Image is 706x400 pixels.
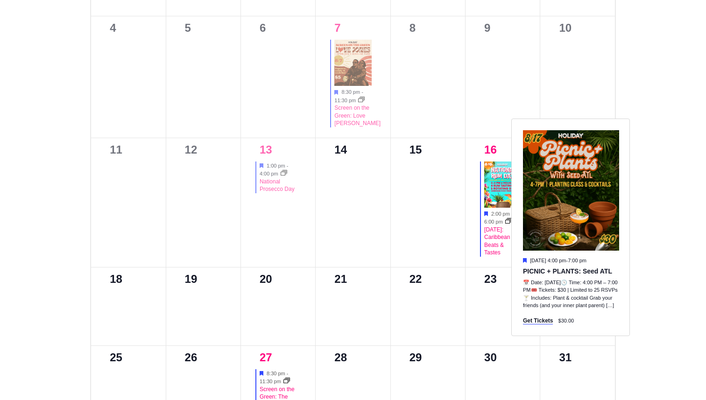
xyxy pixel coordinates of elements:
[559,21,572,34] time: 10
[334,105,381,127] a: Screen on the Green: Love [PERSON_NAME]
[558,318,574,323] span: $30.00
[260,351,272,364] a: 27th August
[110,273,122,285] time: 18
[361,89,363,95] span: -
[185,21,191,34] time: 5
[530,257,586,263] time: -
[185,273,198,285] time: 19
[523,267,612,275] a: PICNIC + PLANTS: Seed ATL
[523,279,619,309] p: 📅 Date: [DATE]🕓 Time: 4:00 PM – 7:00 PM🎟️ Tickets: $30 | Limited to 25 RSVPs🍸 Includes: Plant & c...
[409,351,422,364] time: 29
[185,143,198,156] time: 12
[260,379,281,384] time: 11:30 pm
[409,143,422,156] time: 15
[185,351,198,364] time: 26
[484,161,521,208] img: v1
[334,273,347,285] time: 21
[283,379,290,384] a: Event series: Screen on the Green
[568,257,586,263] span: 7:00 pm
[260,178,295,193] a: National Prosecco Day
[281,171,287,176] a: Event series: National Cocktail Day
[267,163,285,168] time: 1:00 pm
[334,143,347,156] time: 14
[491,211,510,217] time: 2:00 pm
[523,317,553,324] a: Get Tickets
[409,21,416,34] time: 8
[260,21,266,34] time: 6
[267,371,285,376] time: 8:30 pm
[484,226,510,257] a: [DATE]: Caribbean Beats & Tastes
[260,273,272,285] time: 20
[334,351,347,364] time: 28
[505,219,512,225] a: Event series: National Cocktail Day
[358,98,365,103] a: Event series: Screen on the Green
[334,21,340,34] a: 7th August
[409,273,422,285] time: 22
[334,98,356,103] time: 11:30 pm
[110,21,116,34] time: 4
[484,21,490,34] time: 9
[287,163,289,168] span: -
[260,171,278,176] time: 4:00 pm
[559,351,572,364] time: 31
[110,143,122,156] time: 11
[341,89,360,95] time: 8:30 pm
[484,351,497,364] time: 30
[260,143,272,156] a: 13th August
[484,273,497,285] time: 23
[287,371,289,376] span: -
[484,143,497,156] a: 16th August
[530,257,566,263] span: [DATE] 4:00 pm
[484,219,503,225] time: 6:00 pm
[110,351,122,364] time: 25
[334,40,371,86] img: Love Jones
